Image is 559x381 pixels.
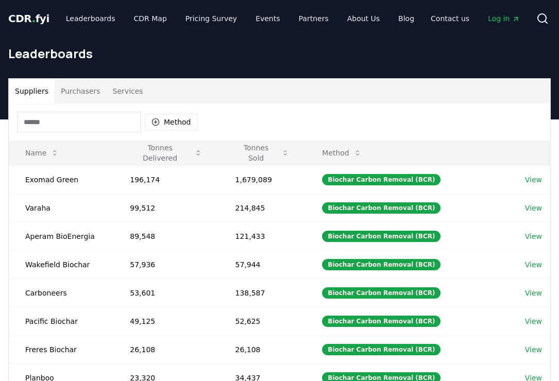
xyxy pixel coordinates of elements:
span: CDR fyi [8,12,49,25]
td: 57,944 [219,250,306,279]
td: 49,125 [113,307,218,335]
td: 1,679,089 [219,165,306,194]
td: 26,108 [113,335,218,363]
td: 196,174 [113,165,218,194]
a: Contact us [422,9,478,28]
td: Aperam BioEnergia [9,222,113,250]
a: Log in [480,9,528,28]
td: 52,625 [219,307,306,335]
button: Tonnes Delivered [122,143,210,163]
span: . [32,12,36,25]
a: Events [247,9,288,28]
a: View [525,259,542,270]
button: Suppliers [9,79,55,103]
button: Method [314,143,370,163]
div: Biochar Carbon Removal (BCR) [322,316,441,327]
h1: Leaderboards [8,45,551,62]
a: View [525,316,542,326]
td: Freres Biochar [9,335,113,363]
button: Name [17,143,67,163]
td: Pacific Biochar [9,307,113,335]
a: Pricing Survey [177,9,245,28]
button: Purchasers [55,79,107,103]
a: View [525,203,542,213]
a: View [525,288,542,298]
a: CDR.fyi [8,11,49,26]
nav: Main [422,9,528,28]
td: Exomad Green [9,165,113,194]
td: 57,936 [113,250,218,279]
td: 214,845 [219,194,306,222]
button: Services [107,79,149,103]
a: Leaderboards [58,9,124,28]
td: Varaha [9,194,113,222]
button: Method [145,114,198,130]
td: Wakefield Biochar [9,250,113,279]
a: View [525,175,542,185]
div: Biochar Carbon Removal (BCR) [322,287,441,299]
td: Carboneers [9,279,113,307]
nav: Main [58,9,422,28]
td: 53,601 [113,279,218,307]
td: 89,548 [113,222,218,250]
div: Biochar Carbon Removal (BCR) [322,202,441,214]
td: 121,433 [219,222,306,250]
button: Tonnes Sold [227,143,298,163]
span: Log in [488,13,520,24]
td: 99,512 [113,194,218,222]
a: Blog [390,9,422,28]
a: View [525,231,542,241]
a: About Us [339,9,388,28]
td: 26,108 [219,335,306,363]
a: CDR Map [126,9,175,28]
td: 138,587 [219,279,306,307]
div: Biochar Carbon Removal (BCR) [322,174,441,185]
div: Biochar Carbon Removal (BCR) [322,231,441,242]
a: View [525,344,542,355]
div: Biochar Carbon Removal (BCR) [322,259,441,270]
a: Partners [291,9,337,28]
div: Biochar Carbon Removal (BCR) [322,344,441,355]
